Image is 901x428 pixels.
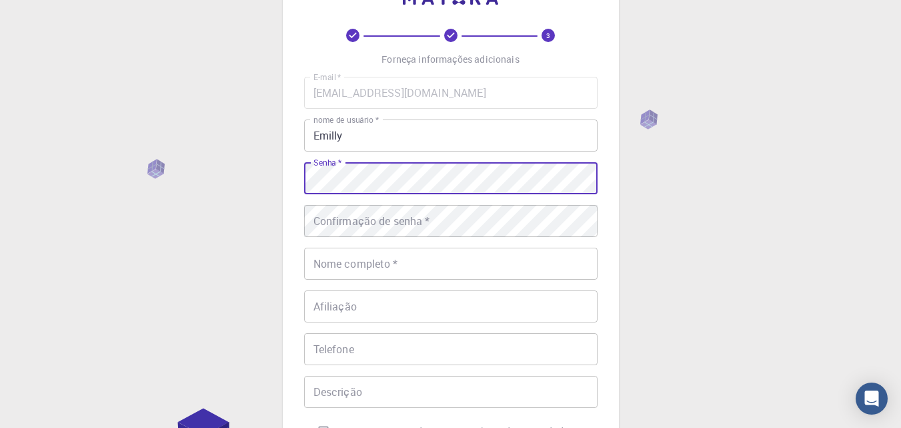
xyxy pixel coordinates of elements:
font: Senha [313,157,336,168]
font: Forneça informações adicionais [381,53,520,65]
div: Abra o Intercom Messenger [856,383,888,415]
text: 3 [546,31,550,40]
font: E-mail [313,71,336,83]
font: nome de usuário [313,114,373,126]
